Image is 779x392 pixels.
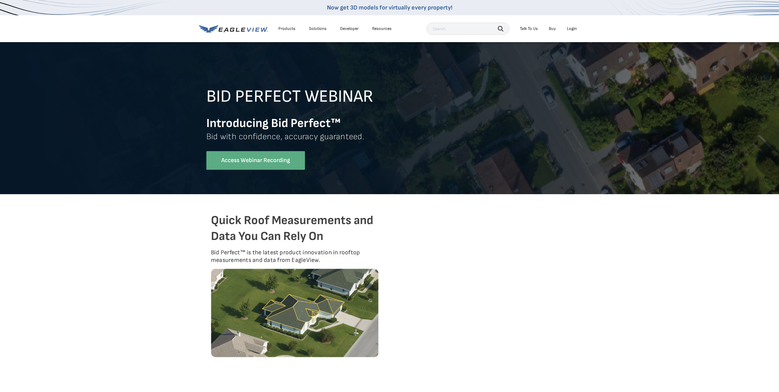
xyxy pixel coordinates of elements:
[520,26,538,31] div: Talk To Us
[211,249,379,264] p: Bid Perfect™ is the latest product innovation in rooftop measurements and data from EagleView.
[278,26,295,31] div: Products
[327,4,452,11] a: Now get 3D models for virtually every property!
[426,23,509,35] input: Search
[206,87,573,115] h2: BID PERFECT WEBINAR
[206,151,305,170] a: Access Webinar Recording
[567,26,577,31] div: Login
[549,26,556,31] a: Buy
[340,26,359,31] a: Developer
[372,26,392,31] div: Resources
[206,115,573,131] h3: Introducing Bid Perfect™
[309,26,327,31] div: Solutions
[211,212,379,244] h3: Quick Roof Measurements and Data You Can Rely On
[206,131,573,151] p: Bid with confidence, accuracy guaranteed.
